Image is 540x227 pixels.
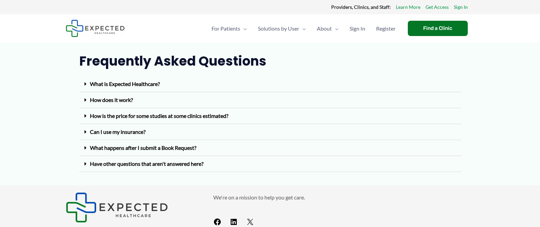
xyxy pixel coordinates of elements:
p: We're on a mission to help you get care. [213,192,475,203]
a: How is the price for some studies at some clinics estimated? [90,112,228,119]
a: Learn More [396,3,420,12]
a: What happens after I submit a Book Request? [90,144,196,151]
aside: Footer Widget 1 [66,192,196,223]
a: Sign In [344,17,371,40]
a: AboutMenu Toggle [311,17,344,40]
img: Expected Healthcare Logo - side, dark font, small [66,192,168,223]
a: Can I use my insurance? [90,128,145,135]
img: Expected Healthcare Logo - side, dark font, small [66,20,125,37]
a: For PatientsMenu Toggle [206,17,252,40]
a: Have other questions that aren't answered here? [90,160,203,167]
div: Can I use my insurance? [79,124,461,140]
span: Menu Toggle [332,17,339,40]
a: Find a Clinic [408,21,468,36]
span: For Patients [212,17,240,40]
span: Menu Toggle [299,17,306,40]
span: Sign In [350,17,365,40]
a: Solutions by UserMenu Toggle [252,17,311,40]
div: What is Expected Healthcare? [79,76,461,92]
span: Register [376,17,396,40]
span: About [317,17,332,40]
a: Get Access [426,3,449,12]
strong: Providers, Clinics, and Staff: [331,4,391,10]
a: How does it work? [90,97,133,103]
div: Have other questions that aren't answered here? [79,156,461,172]
a: What is Expected Healthcare? [90,81,160,87]
nav: Primary Site Navigation [206,17,401,40]
a: Register [371,17,401,40]
div: What happens after I submit a Book Request? [79,140,461,156]
div: How does it work? [79,92,461,108]
div: How is the price for some studies at some clinics estimated? [79,108,461,124]
h2: Frequently Asked Questions [79,53,461,69]
span: Menu Toggle [240,17,247,40]
span: Solutions by User [258,17,299,40]
a: Sign In [454,3,468,12]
